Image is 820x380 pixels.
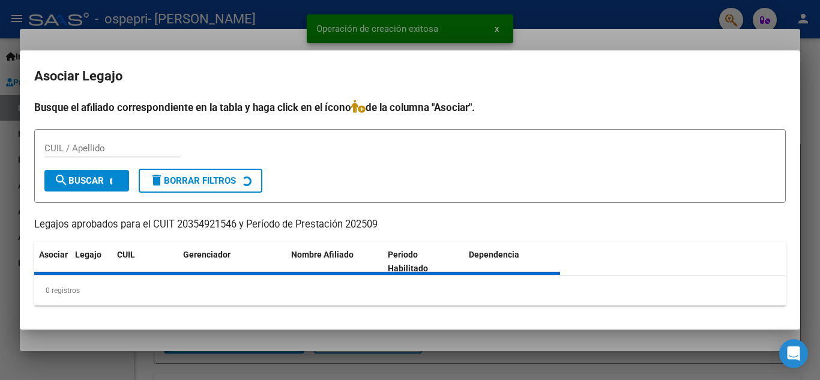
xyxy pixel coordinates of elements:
[286,242,383,282] datatable-header-cell: Nombre Afiliado
[70,242,112,282] datatable-header-cell: Legajo
[54,175,104,186] span: Buscar
[291,250,354,259] span: Nombre Afiliado
[34,65,786,88] h2: Asociar Legajo
[34,100,786,115] h4: Busque el afiliado correspondiente en la tabla y haga click en el ícono de la columna "Asociar".
[383,242,464,282] datatable-header-cell: Periodo Habilitado
[149,175,236,186] span: Borrar Filtros
[388,250,428,273] span: Periodo Habilitado
[34,217,786,232] p: Legajos aprobados para el CUIT 20354921546 y Período de Prestación 202509
[112,242,178,282] datatable-header-cell: CUIL
[44,170,129,192] button: Buscar
[149,173,164,187] mat-icon: delete
[139,169,262,193] button: Borrar Filtros
[779,339,808,368] div: Open Intercom Messenger
[39,250,68,259] span: Asociar
[34,276,786,306] div: 0 registros
[183,250,231,259] span: Gerenciador
[75,250,101,259] span: Legajo
[117,250,135,259] span: CUIL
[464,242,561,282] datatable-header-cell: Dependencia
[469,250,519,259] span: Dependencia
[34,242,70,282] datatable-header-cell: Asociar
[54,173,68,187] mat-icon: search
[178,242,286,282] datatable-header-cell: Gerenciador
